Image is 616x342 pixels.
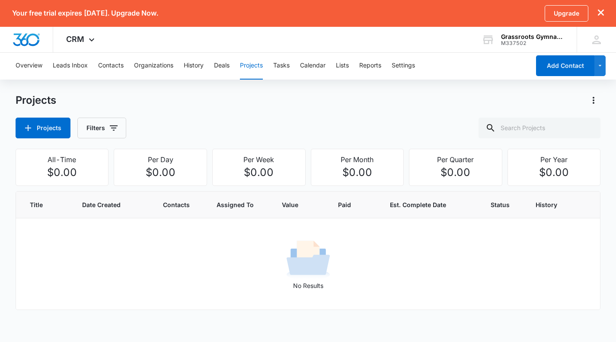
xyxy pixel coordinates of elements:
[21,154,103,165] p: All-Time
[218,165,300,180] p: $0.00
[598,9,604,17] button: dismiss this dialog
[30,200,49,209] span: Title
[119,165,201,180] p: $0.00
[66,35,84,44] span: CRM
[240,52,263,80] button: Projects
[501,40,564,46] div: account id
[214,52,230,80] button: Deals
[392,52,415,80] button: Settings
[536,200,562,209] span: History
[316,165,399,180] p: $0.00
[415,165,497,180] p: $0.00
[98,52,124,80] button: Contacts
[390,200,457,209] span: Est. Complete Date
[53,27,110,52] div: CRM
[513,154,595,165] p: Per Year
[163,200,196,209] span: Contacts
[479,118,600,138] input: Search Projects
[184,52,204,80] button: History
[300,52,326,80] button: Calendar
[217,200,261,209] span: Assigned To
[16,94,56,107] h1: Projects
[77,118,126,138] button: Filters
[513,165,595,180] p: $0.00
[218,154,300,165] p: Per Week
[134,52,173,80] button: Organizations
[501,33,564,40] div: account name
[336,52,349,80] button: Lists
[282,200,305,209] span: Value
[273,52,290,80] button: Tasks
[491,200,515,209] span: Status
[16,52,42,80] button: Overview
[316,154,399,165] p: Per Month
[359,52,381,80] button: Reports
[587,93,600,107] button: Actions
[21,165,103,180] p: $0.00
[536,55,594,76] button: Add Contact
[82,200,130,209] span: Date Created
[287,238,330,281] img: No Results
[415,154,497,165] p: Per Quarter
[16,118,70,138] button: Projects
[16,281,600,290] p: No Results
[545,5,588,22] a: Upgrade
[53,52,88,80] button: Leads Inbox
[12,9,158,17] p: Your free trial expires [DATE]. Upgrade Now.
[119,154,201,165] p: Per Day
[338,200,357,209] span: Paid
